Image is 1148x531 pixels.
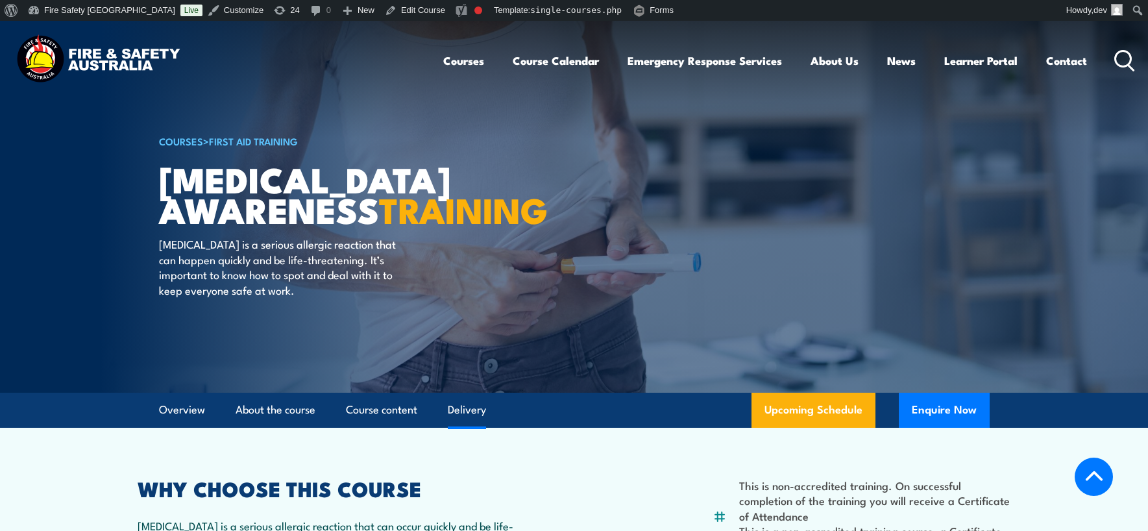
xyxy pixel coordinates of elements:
span: dev [1093,5,1107,15]
h2: WHY CHOOSE THIS COURSE [138,479,517,497]
a: Course Calendar [513,43,599,78]
a: Live [180,5,202,16]
a: COURSES [159,134,203,148]
a: About the course [236,393,315,427]
li: This is non-accredited training. On successful completion of the training you will receive a Cert... [739,478,1011,523]
a: About Us [811,43,859,78]
a: Upcoming Schedule [751,393,875,428]
strong: TRAINING [379,182,548,236]
button: Enquire Now [899,393,990,428]
a: Course content [346,393,417,427]
a: Overview [159,393,205,427]
a: Emergency Response Services [628,43,782,78]
a: First Aid Training [209,134,298,148]
a: News [887,43,916,78]
a: Contact [1046,43,1087,78]
p: [MEDICAL_DATA] is a serious allergic reaction that can happen quickly and be life-threatening. It... [159,236,396,297]
div: Focus keyphrase not set [474,6,482,14]
span: single-courses.php [530,5,622,15]
h1: [MEDICAL_DATA] Awareness [159,164,480,224]
h6: > [159,133,480,149]
a: Delivery [448,393,486,427]
a: Courses [443,43,484,78]
a: Learner Portal [944,43,1018,78]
